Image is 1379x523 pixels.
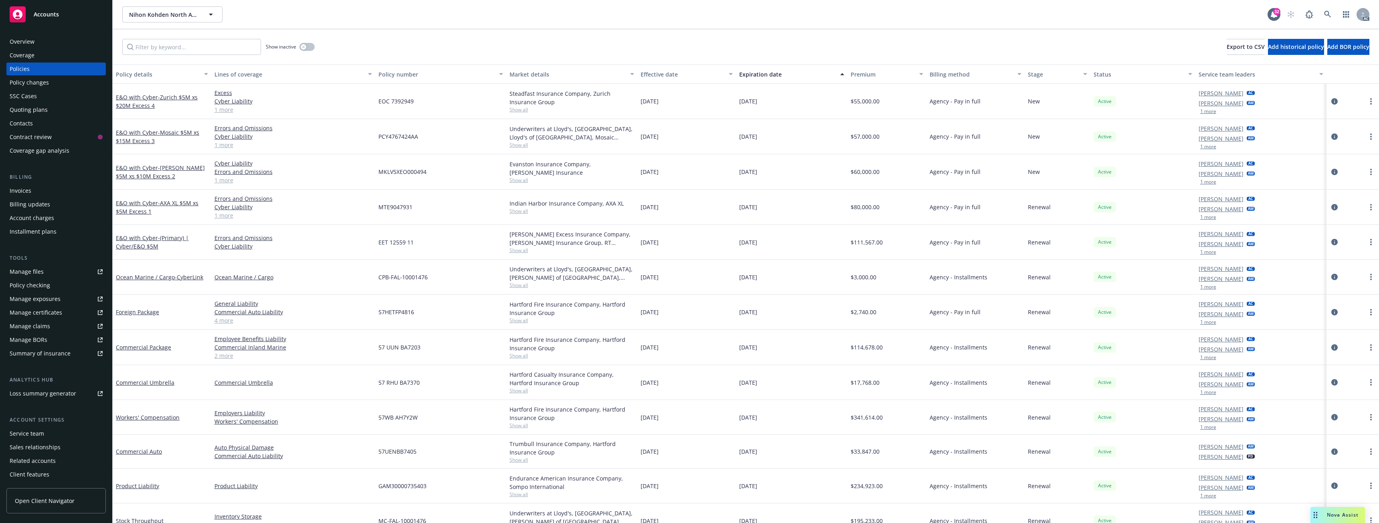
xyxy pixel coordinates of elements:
span: 57WB AH7Y2W [378,413,418,422]
a: [PERSON_NAME] [1199,300,1244,308]
span: Active [1097,273,1113,281]
a: [PERSON_NAME] [1199,405,1244,413]
button: 1 more [1200,180,1216,184]
div: Hartford Fire Insurance Company, Hartford Insurance Group [510,405,634,422]
div: Indian Harbor Insurance Company, AXA XL [510,199,634,208]
a: [PERSON_NAME] [1199,415,1244,423]
a: E&O with Cyber [116,129,199,145]
div: Billing [6,173,106,181]
span: Agency - Pay in full [930,168,981,176]
a: circleInformation [1330,97,1339,106]
a: [PERSON_NAME] [1199,160,1244,168]
a: Policy checking [6,279,106,292]
a: 1 more [214,105,372,114]
span: $55,000.00 [851,97,880,105]
a: more [1366,343,1376,352]
a: Errors and Omissions [214,234,372,242]
span: $114,678.00 [851,343,883,351]
span: Active [1097,204,1113,211]
span: Active [1097,168,1113,176]
div: Manage exposures [10,293,61,305]
div: Policy number [378,70,494,79]
div: Status [1094,70,1183,79]
div: Service team leaders [1199,70,1314,79]
a: [PERSON_NAME] [1199,134,1244,143]
a: Start snowing [1283,6,1299,22]
a: Related accounts [6,454,106,467]
a: [PERSON_NAME] [1199,442,1244,451]
a: [PERSON_NAME] [1199,240,1244,248]
span: [DATE] [641,378,659,387]
button: Market details [506,65,637,84]
div: Stage [1028,70,1078,79]
span: Nova Assist [1327,511,1359,518]
a: Overview [6,35,106,48]
a: Service team [6,427,106,440]
a: [PERSON_NAME] [1199,473,1244,482]
div: Contract review [10,131,52,143]
span: Show all [510,491,634,498]
span: - Zurich $5M xs $20M Excess 4 [116,93,198,109]
button: 1 more [1200,493,1216,498]
span: Show all [510,141,634,148]
a: Manage certificates [6,306,106,319]
a: [PERSON_NAME] [1199,265,1244,273]
span: Agency - Installments [930,378,987,387]
a: Switch app [1338,6,1354,22]
span: Renewal [1028,308,1051,316]
a: more [1366,307,1376,317]
span: Renewal [1028,273,1051,281]
a: Manage files [6,265,106,278]
a: Commercial Auto Liability [214,308,372,316]
a: more [1366,447,1376,456]
span: Show all [510,208,634,214]
span: Show all [510,106,634,113]
div: Loss summary generator [10,387,76,400]
button: 1 more [1200,215,1216,220]
a: Coverage gap analysis [6,144,106,157]
div: Overview [10,35,34,48]
a: Cyber Liability [214,203,372,211]
a: E&O with Cyber [116,164,205,180]
button: Policy number [375,65,506,84]
div: Summary of insurance [10,347,71,360]
div: Expiration date [739,70,835,79]
a: [PERSON_NAME] [1199,195,1244,203]
div: Coverage gap analysis [10,144,69,157]
a: Cyber Liability [214,97,372,105]
a: Errors and Omissions [214,168,372,176]
div: Policies [10,63,30,75]
button: Policy details [113,65,211,84]
span: Active [1097,344,1113,351]
a: [PERSON_NAME] [1199,345,1244,353]
a: Workers' Compensation [116,414,180,421]
button: 1 more [1200,425,1216,430]
button: Add historical policy [1268,39,1324,55]
a: circleInformation [1330,307,1339,317]
span: New [1028,132,1040,141]
span: $341,614.00 [851,413,883,422]
span: EET 12559 11 [378,238,414,246]
span: Show inactive [266,43,296,50]
div: Manage files [10,265,44,278]
span: [DATE] [739,168,757,176]
button: 1 more [1200,250,1216,254]
a: Policies [6,63,106,75]
span: Agency - Installments [930,273,987,281]
div: Premium [851,70,914,79]
button: 1 more [1200,320,1216,325]
button: Nova Assist [1310,507,1365,523]
a: circleInformation [1330,237,1339,247]
a: Policy changes [6,76,106,89]
a: Commercial Package [116,343,171,351]
a: circleInformation [1330,447,1339,456]
span: Manage exposures [6,293,106,305]
input: Filter by keyword... [122,39,261,55]
button: 1 more [1200,355,1216,360]
span: Show all [510,456,634,463]
a: E&O with Cyber [116,199,198,215]
a: Product Liability [116,482,159,490]
span: [DATE] [739,413,757,422]
a: Cyber Liability [214,242,372,250]
span: [DATE] [641,308,659,316]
